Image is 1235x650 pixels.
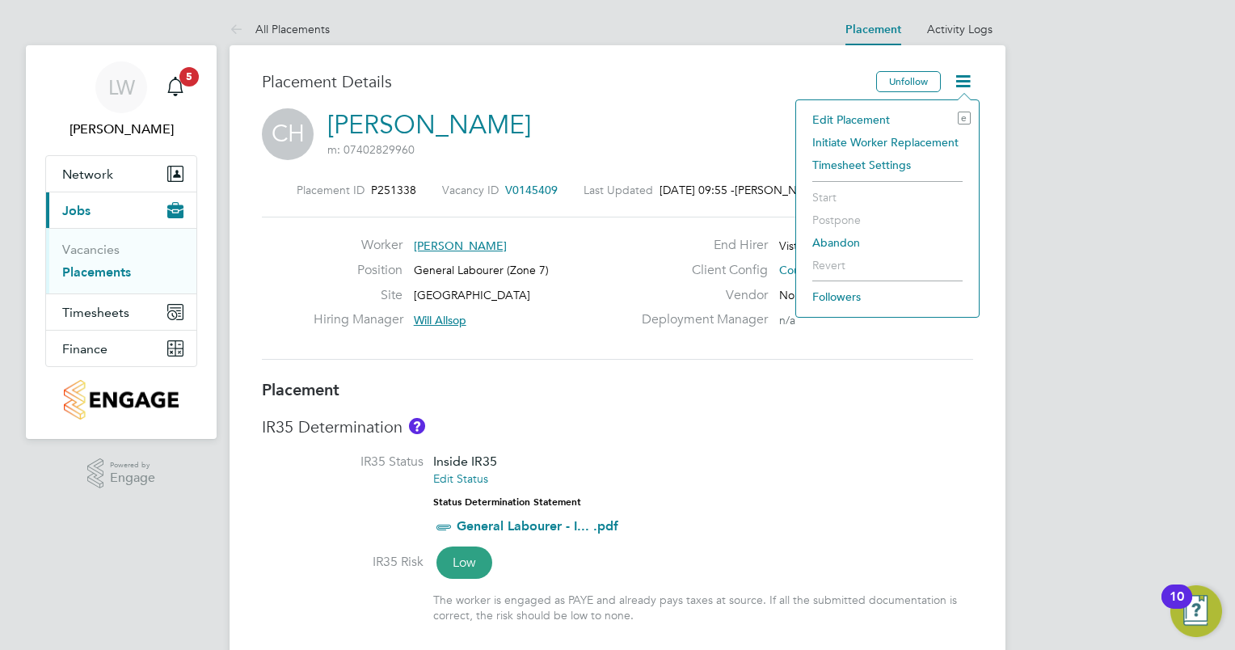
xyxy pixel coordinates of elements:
a: 5 [159,61,192,113]
label: Position [314,262,403,279]
div: 10 [1170,597,1184,618]
span: Will Allsop [414,313,466,327]
span: 5 [179,67,199,87]
label: Client Config [632,262,768,279]
div: Jobs [46,228,196,293]
h3: Placement Details [262,71,864,92]
label: IR35 Risk [262,554,424,571]
a: LW[PERSON_NAME] [45,61,197,139]
span: [DATE] 09:55 - [660,183,735,197]
span: P251338 [371,183,416,197]
label: Vendor [632,287,768,304]
label: End Hirer [632,237,768,254]
a: General Labourer - I... .pdf [457,518,618,534]
span: General Labourer (Zone 7) [414,263,549,277]
label: Last Updated [584,183,653,197]
label: Deployment Manager [632,311,768,328]
a: All Placements [230,22,330,36]
b: Placement [262,380,339,399]
li: Postpone [804,209,971,231]
a: Edit Status [433,471,488,486]
button: Timesheets [46,294,196,330]
button: Network [46,156,196,192]
span: Countryside Properties UK Ltd [779,263,936,277]
li: Revert [804,254,971,276]
li: Initiate Worker Replacement [804,131,971,154]
span: [PERSON_NAME] [414,238,507,253]
label: Hiring Manager [314,311,403,328]
button: Unfollow [876,71,941,92]
span: Northbuild Recruitment Limited [779,288,942,302]
span: Vistry Group Plc [779,238,862,253]
a: Placements [62,264,131,280]
button: Finance [46,331,196,366]
span: m: 07402829960 [327,142,415,157]
div: The worker is engaged as PAYE and already pays taxes at source. If all the submitted documentatio... [433,593,973,622]
span: Laura Warburton [45,120,197,139]
a: Vacancies [62,242,120,257]
a: Placement [845,23,901,36]
span: [GEOGRAPHIC_DATA] [414,288,530,302]
nav: Main navigation [26,45,217,439]
button: Open Resource Center, 10 new notifications [1170,585,1222,637]
span: [PERSON_NAME] [735,183,824,197]
h3: IR35 Determination [262,416,973,437]
a: Go to home page [45,380,197,420]
label: Placement ID [297,183,365,197]
button: Jobs [46,192,196,228]
label: Vacancy ID [442,183,499,197]
li: Edit Placement [804,108,971,131]
label: IR35 Status [262,454,424,471]
label: Worker [314,237,403,254]
span: Finance [62,341,107,357]
span: Jobs [62,203,91,218]
span: CH [262,108,314,160]
li: Abandon [804,231,971,254]
span: n/a [779,313,795,327]
span: Powered by [110,458,155,472]
span: Inside IR35 [433,454,497,469]
strong: Status Determination Statement [433,496,581,508]
li: Followers [804,285,971,308]
li: Timesheet Settings [804,154,971,176]
button: About IR35 [409,418,425,434]
span: V0145409 [505,183,558,197]
img: countryside-properties-logo-retina.png [64,380,178,420]
span: Timesheets [62,305,129,320]
li: Start [804,186,971,209]
a: [PERSON_NAME] [327,109,531,141]
a: Activity Logs [927,22,993,36]
span: LW [108,77,135,98]
i: e [958,112,971,125]
span: Low [436,547,492,579]
a: Powered byEngage [87,458,156,489]
span: Engage [110,471,155,485]
span: Network [62,167,113,182]
label: Site [314,287,403,304]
